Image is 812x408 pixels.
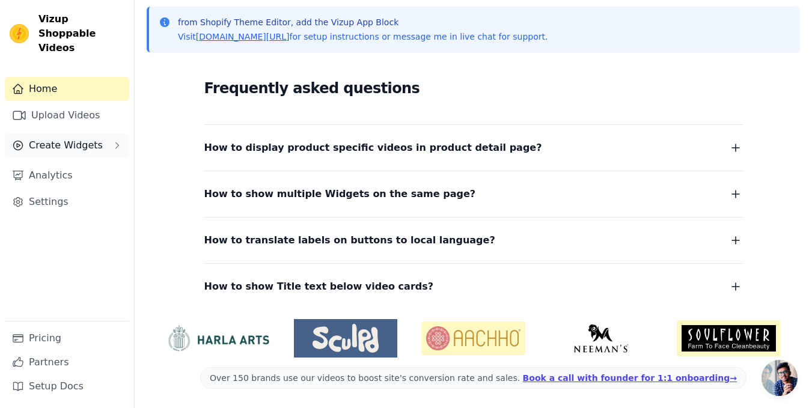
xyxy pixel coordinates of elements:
[10,24,29,43] img: Vizup
[762,360,798,396] a: Open chat
[204,139,542,156] span: How to display product specific videos in product detail page?
[204,186,743,202] button: How to show multiple Widgets on the same page?
[178,16,548,28] p: from Shopify Theme Editor, add the Vizup App Block
[5,326,129,350] a: Pricing
[294,324,398,353] img: Sculpd US
[166,324,270,352] img: HarlaArts
[38,12,124,55] span: Vizup Shoppable Videos
[196,32,290,41] a: [DOMAIN_NAME][URL]
[178,31,548,43] p: Visit for setup instructions or message me in live chat for support.
[5,133,129,157] button: Create Widgets
[421,321,525,355] img: Aachho
[204,278,743,295] button: How to show Title text below video cards?
[5,350,129,374] a: Partners
[523,373,737,383] a: Book a call with founder for 1:1 onboarding
[5,374,129,398] a: Setup Docs
[5,103,129,127] a: Upload Videos
[204,278,434,295] span: How to show Title text below video cards?
[204,186,476,202] span: How to show multiple Widgets on the same page?
[5,77,129,101] a: Home
[5,190,129,214] a: Settings
[204,232,495,249] span: How to translate labels on buttons to local language?
[5,163,129,187] a: Analytics
[204,139,743,156] button: How to display product specific videos in product detail page?
[204,76,743,100] h2: Frequently asked questions
[204,232,743,249] button: How to translate labels on buttons to local language?
[549,324,653,353] img: Neeman's
[29,138,103,153] span: Create Widgets
[677,320,781,356] img: Soulflower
